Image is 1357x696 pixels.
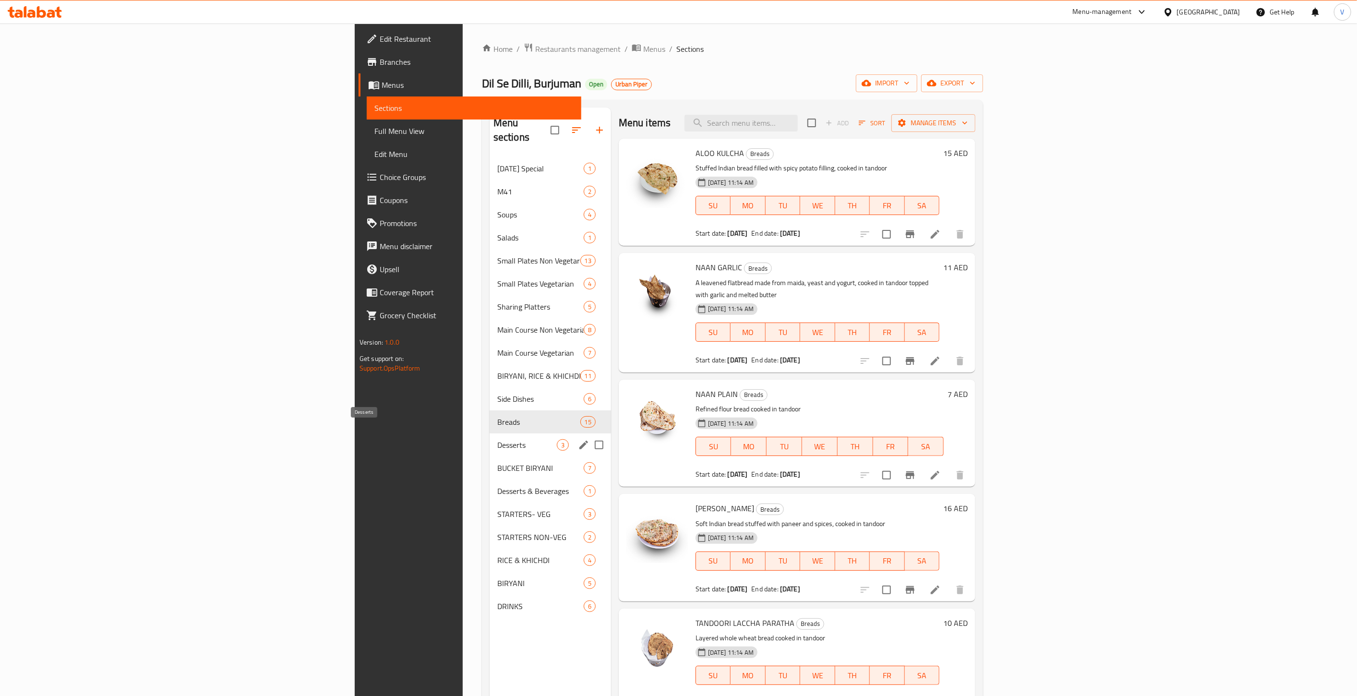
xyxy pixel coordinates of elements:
[584,324,596,336] div: items
[565,119,588,142] span: Sort sections
[584,347,596,359] div: items
[497,163,584,174] div: Navratri Special
[800,196,835,215] button: WE
[745,263,771,274] span: Breads
[584,186,596,197] div: items
[380,264,574,275] span: Upsell
[949,223,972,246] button: delete
[700,199,727,213] span: SU
[704,178,757,187] span: [DATE] 11:14 AM
[584,163,596,174] div: items
[359,73,581,96] a: Menus
[766,666,800,685] button: TU
[490,456,611,480] div: BUCKET BIRYANI7
[490,295,611,318] div: Sharing Platters5
[490,226,611,249] div: Salads1
[497,370,580,382] span: BIRYANI, RICE & KHICHDI
[626,146,688,208] img: ALOO KULCHA
[584,485,596,497] div: items
[367,96,581,120] a: Sections
[374,125,574,137] span: Full Menu View
[490,433,611,456] div: Desserts3edit
[929,355,941,367] a: Edit menu item
[752,468,779,480] span: End date:
[696,501,754,516] span: [PERSON_NAME]
[731,666,765,685] button: MO
[380,171,574,183] span: Choice Groups
[359,235,581,258] a: Menu disclaimer
[752,227,779,240] span: End date:
[584,579,595,588] span: 5
[584,232,596,243] div: items
[731,437,767,456] button: MO
[497,347,584,359] div: Main Course Vegetarian
[870,196,904,215] button: FR
[728,468,748,480] b: [DATE]
[490,341,611,364] div: Main Course Vegetarian7
[696,227,726,240] span: Start date:
[899,349,922,372] button: Branch-specific-item
[584,348,595,358] span: 7
[557,441,568,450] span: 3
[374,148,574,160] span: Edit Menu
[943,146,968,160] h6: 15 AED
[877,465,897,485] span: Select to update
[380,33,574,45] span: Edit Restaurant
[766,323,800,342] button: TU
[584,510,595,519] span: 3
[497,232,584,243] span: Salads
[584,533,595,542] span: 2
[497,278,584,289] div: Small Plates Vegetarian
[360,362,420,374] a: Support.OpsPlatform
[696,632,939,644] p: Layered whole wheat bread cooked in tandoor
[584,301,596,312] div: items
[804,669,831,683] span: WE
[756,504,784,515] div: Breads
[864,77,910,89] span: import
[497,301,584,312] span: Sharing Platters
[584,278,596,289] div: items
[359,212,581,235] a: Promotions
[497,255,580,266] span: Small Plates Non Vegetarian
[731,552,765,571] button: MO
[769,669,796,683] span: TU
[873,437,909,456] button: FR
[822,116,853,131] span: Add item
[581,256,595,265] span: 13
[584,602,595,611] span: 6
[704,533,757,542] span: [DATE] 11:14 AM
[612,80,651,88] span: Urban Piper
[696,387,738,401] span: NAAN PLAIN
[696,323,731,342] button: SU
[870,552,904,571] button: FR
[497,439,557,451] span: Desserts
[490,157,611,180] div: [DATE] Special1
[838,437,873,456] button: TH
[624,43,628,55] li: /
[584,554,596,566] div: items
[734,325,761,339] span: MO
[912,440,940,454] span: SA
[584,487,595,496] span: 1
[704,304,757,313] span: [DATE] 11:14 AM
[382,79,574,91] span: Menus
[584,209,596,220] div: items
[497,186,584,197] span: M41
[497,531,584,543] span: STARTERS NON-VEG
[497,209,584,220] div: Soups
[490,549,611,572] div: RICE & KHICHDI4
[909,199,936,213] span: SA
[780,583,800,595] b: [DATE]
[943,261,968,274] h6: 11 AED
[359,281,581,304] a: Coverage Report
[497,393,584,405] span: Side Dishes
[949,349,972,372] button: delete
[877,440,905,454] span: FR
[839,554,866,568] span: TH
[929,77,975,89] span: export
[585,79,607,90] div: Open
[853,116,891,131] span: Sort items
